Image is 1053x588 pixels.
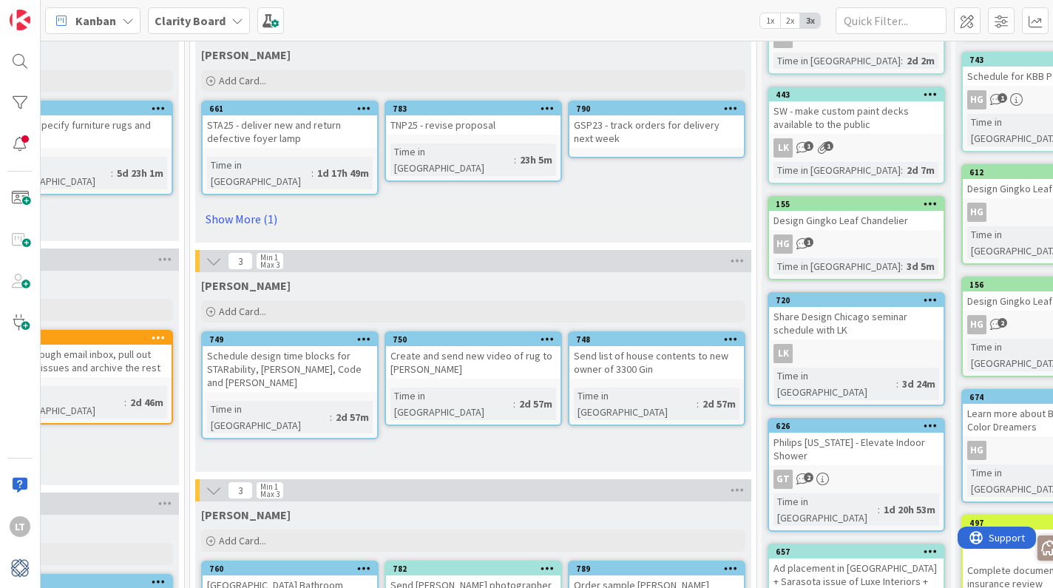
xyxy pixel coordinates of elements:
div: HG [967,441,986,460]
div: LK [769,138,944,158]
span: Hannah [201,507,291,522]
div: Time in [GEOGRAPHIC_DATA] [390,143,514,176]
div: GSP23 - track orders for delivery next week [569,115,744,148]
div: Design Gingko Leaf Chandelier [769,211,944,230]
div: HG [769,234,944,254]
div: 155 [776,199,944,209]
span: : [124,394,126,410]
div: 626Philips [US_STATE] - Elevate Indoor Shower [769,419,944,465]
span: Lisa K. [201,278,291,293]
div: 155 [769,197,944,211]
div: 23h 5m [516,152,556,168]
div: 782 [393,564,561,574]
div: 788 [4,577,172,587]
div: 789 [576,564,744,574]
div: 750Create and send new video of rug to [PERSON_NAME] [386,333,561,379]
div: Time in [GEOGRAPHIC_DATA] [1,157,111,189]
div: Time in [GEOGRAPHIC_DATA] [773,258,901,274]
div: 155Design Gingko Leaf Chandelier [769,197,944,230]
div: 749 [209,334,377,345]
div: 2d 57m [332,409,373,425]
div: 789 [569,562,744,575]
div: HG [967,90,986,109]
div: Max 3 [260,261,280,268]
span: Add Card... [219,74,266,87]
div: Time in [GEOGRAPHIC_DATA] [207,157,311,189]
div: 790 [569,102,744,115]
span: 2x [780,13,800,28]
div: 790 [576,104,744,114]
span: 1 [998,93,1007,103]
div: 3d 5m [903,258,938,274]
div: 782 [386,562,561,575]
div: Max 3 [260,490,280,498]
span: Lisa T. [201,47,291,62]
div: 2d 2m [903,53,938,69]
div: HG [967,315,986,334]
div: 657 [776,547,944,557]
span: : [513,396,515,412]
input: Quick Filter... [836,7,947,34]
div: LT [10,516,30,537]
div: 661 [203,102,377,115]
div: LK [769,344,944,363]
div: 750 [393,334,561,345]
div: 748 [569,333,744,346]
span: 1 [824,141,833,151]
div: Time in [GEOGRAPHIC_DATA] [1,386,124,419]
div: Min 1 [260,483,278,490]
img: avatar [10,558,30,578]
span: Support [31,2,67,20]
a: Show More (1) [201,207,745,231]
div: 3d 24m [898,376,939,392]
div: Time in [GEOGRAPHIC_DATA] [574,388,697,420]
div: STA25 - deliver new and return defective foyer lamp [203,115,377,148]
div: Share Design Chicago seminar schedule with LK [769,307,944,339]
div: 783TNP25 - revise proposal [386,102,561,135]
div: 720Share Design Chicago seminar schedule with LK [769,294,944,339]
div: GT [769,470,944,489]
div: 760 [209,564,377,574]
span: : [901,258,903,274]
div: Schedule design time blocks for STARability, [PERSON_NAME], Code and [PERSON_NAME] [203,346,377,392]
div: 748 [576,334,744,345]
span: : [901,53,903,69]
div: Time in [GEOGRAPHIC_DATA] [207,401,330,433]
div: 2d 46m [126,394,167,410]
b: Clarity Board [155,13,226,28]
span: Add Card... [219,534,266,547]
div: LK [773,138,793,158]
span: Add Card... [219,305,266,318]
div: 661STA25 - deliver new and return defective foyer lamp [203,102,377,148]
div: 5d 23h 1m [113,165,167,181]
span: 2 [804,473,813,482]
span: : [697,396,699,412]
div: GT [773,470,793,489]
div: 755 [4,333,172,343]
div: 443 [769,88,944,101]
div: 1d 17h 49m [314,165,373,181]
div: 443 [776,89,944,100]
div: Time in [GEOGRAPHIC_DATA] [773,493,878,526]
div: Time in [GEOGRAPHIC_DATA] [773,53,901,69]
div: TNP25 - revise proposal [386,115,561,135]
div: 748Send list of house contents to new owner of 3300 Gin [569,333,744,379]
div: 252 [4,104,172,114]
span: 1x [760,13,780,28]
div: Time in [GEOGRAPHIC_DATA] [773,162,901,178]
div: 443SW - make custom paint decks available to the public [769,88,944,134]
span: 1 [804,141,813,151]
span: : [901,162,903,178]
span: Kanban [75,12,116,30]
div: 749 [203,333,377,346]
div: 657 [769,545,944,558]
span: : [878,501,880,518]
span: : [111,165,113,181]
div: 783 [386,102,561,115]
span: 1 [804,237,813,247]
div: 750 [386,333,561,346]
span: 3 [228,481,253,499]
div: HG [967,203,986,222]
div: Min 1 [260,254,278,261]
div: 1d 20h 53m [880,501,939,518]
